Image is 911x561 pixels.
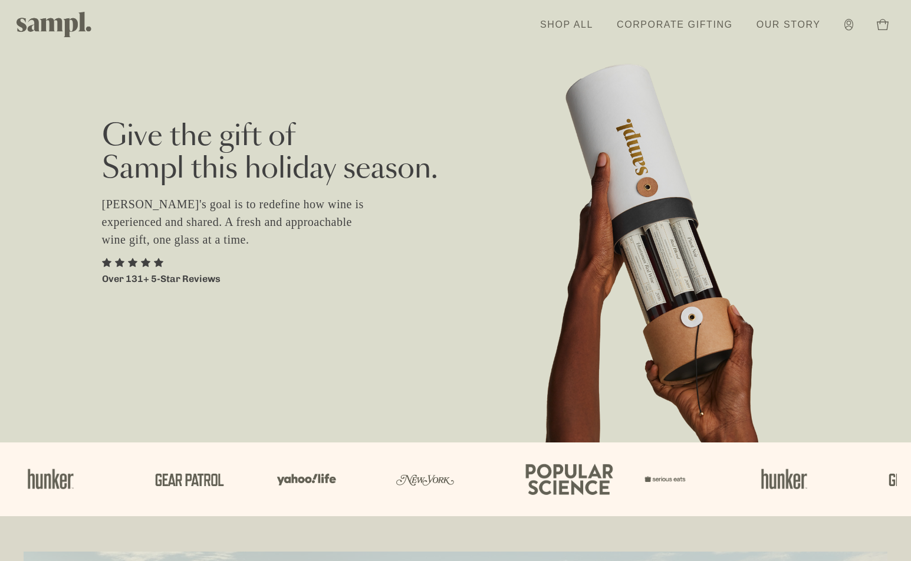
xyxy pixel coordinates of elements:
[390,456,455,503] img: Artboard_3_3c8004f1-87e6-4dd9-9159-91a8c61f962a.png
[17,12,92,37] img: Sampl logo
[752,458,811,501] img: Artboard_1_af690aba-db18-4d1d-a553-70c177ae2e35.png
[19,458,78,501] img: Artboard_1_af690aba-db18-4d1d-a553-70c177ae2e35.png
[534,12,599,38] a: Shop All
[143,450,225,509] img: Artboard_5_a195cd02-e365-44f4-8930-be9a6ff03eb6.png
[751,12,827,38] a: Our Story
[102,121,810,186] h2: Give the gift of Sampl this holiday season.
[102,272,221,286] p: Over 131+ 5-Star Reviews
[102,195,379,248] p: [PERSON_NAME]'s goal is to redefine how wine is experienced and shared. A fresh and approachable ...
[638,462,685,497] img: Artboard_7_560d3599-80fb-43b6-be66-ebccdeaecca2.png
[611,12,739,38] a: Corporate Gifting
[514,443,614,515] img: Artboard_4_12aa32eb-d4a2-4772-87e6-e78b5ab8afc9.png
[267,454,338,506] img: Artboard_6_5c11d1bd-c4ca-46b8-ad3a-1f2b4dcd699f.png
